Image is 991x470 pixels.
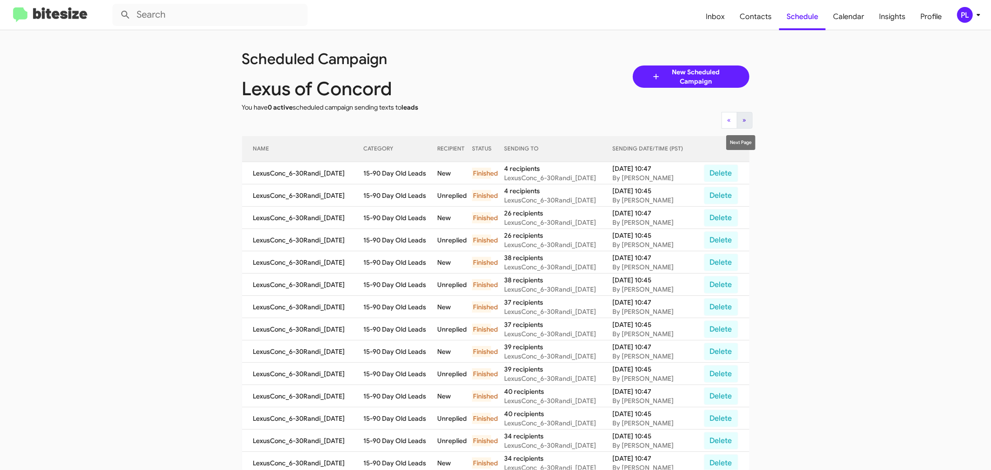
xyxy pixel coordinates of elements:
[242,136,364,162] th: NAME
[633,65,749,88] a: New Scheduled Campaign
[728,116,731,124] span: «
[437,385,472,407] td: New
[504,253,612,262] div: 38 recipients
[737,112,753,129] button: Next
[504,374,612,383] div: LexusConc_6-30Randi_[DATE]
[612,173,696,183] div: By [PERSON_NAME]
[704,187,738,204] button: Delete
[504,365,612,374] div: 39 recipients
[704,254,738,271] button: Delete
[743,116,747,124] span: »
[437,229,472,251] td: Unreplied
[612,253,696,262] div: [DATE] 10:47
[504,218,612,227] div: LexusConc_6-30Randi_[DATE]
[504,342,612,352] div: 39 recipients
[779,3,826,30] a: Schedule
[363,207,437,229] td: 15-90 Day Old Leads
[437,296,472,318] td: New
[704,387,738,405] button: Delete
[612,396,696,405] div: By [PERSON_NAME]
[612,329,696,339] div: By [PERSON_NAME]
[363,274,437,296] td: 15-90 Day Old Leads
[235,103,503,112] div: You have scheduled campaign sending texts to
[363,407,437,430] td: 15-90 Day Old Leads
[504,298,612,307] div: 37 recipients
[363,318,437,340] td: 15-90 Day Old Leads
[612,418,696,428] div: By [PERSON_NAME]
[504,320,612,329] div: 37 recipients
[504,275,612,285] div: 38 recipients
[472,136,504,162] th: STATUS
[504,387,612,396] div: 40 recipients
[242,363,364,385] td: LexusConc_6-30Randi_[DATE]
[612,320,696,329] div: [DATE] 10:45
[612,409,696,418] div: [DATE] 10:45
[872,3,913,30] a: Insights
[732,3,779,30] a: Contacts
[242,385,364,407] td: LexusConc_6-30Randi_[DATE]
[504,307,612,316] div: LexusConc_6-30Randi_[DATE]
[504,164,612,173] div: 4 recipients
[504,431,612,441] div: 34 recipients
[472,391,491,402] div: Finished
[437,363,472,385] td: Unreplied
[504,418,612,428] div: LexusConc_6-30Randi_[DATE]
[504,196,612,205] div: LexusConc_6-30Randi_[DATE]
[363,136,437,162] th: CATEGORY
[437,162,472,184] td: New
[472,413,491,424] div: Finished
[612,387,696,396] div: [DATE] 10:47
[704,410,738,427] button: Delete
[235,84,503,93] div: Lexus of Concord
[612,136,696,162] th: SENDING DATE/TIME (PST)
[363,229,437,251] td: 15-90 Day Old Leads
[612,186,696,196] div: [DATE] 10:45
[612,164,696,173] div: [DATE] 10:47
[504,329,612,339] div: LexusConc_6-30Randi_[DATE]
[472,257,491,268] div: Finished
[826,3,872,30] a: Calendar
[504,136,612,162] th: SENDING TO
[704,320,738,338] button: Delete
[612,262,696,272] div: By [PERSON_NAME]
[363,162,437,184] td: 15-90 Day Old Leads
[437,318,472,340] td: Unreplied
[612,441,696,450] div: By [PERSON_NAME]
[504,240,612,249] div: LexusConc_6-30Randi_[DATE]
[612,374,696,383] div: By [PERSON_NAME]
[726,135,755,150] div: Next Page
[242,184,364,207] td: LexusConc_6-30Randi_[DATE]
[698,3,732,30] a: Inbox
[437,430,472,452] td: Unreplied
[612,218,696,227] div: By [PERSON_NAME]
[437,184,472,207] td: Unreplied
[472,235,491,246] div: Finished
[363,363,437,385] td: 15-90 Day Old Leads
[472,301,491,313] div: Finished
[504,352,612,361] div: LexusConc_6-30Randi_[DATE]
[112,4,308,26] input: Search
[242,340,364,363] td: LexusConc_6-30Randi_[DATE]
[612,365,696,374] div: [DATE] 10:45
[504,285,612,294] div: LexusConc_6-30Randi_[DATE]
[612,454,696,463] div: [DATE] 10:47
[913,3,949,30] a: Profile
[242,207,364,229] td: LexusConc_6-30Randi_[DATE]
[437,274,472,296] td: Unreplied
[242,162,364,184] td: LexusConc_6-30Randi_[DATE]
[704,209,738,227] button: Delete
[242,407,364,430] td: LexusConc_6-30Randi_[DATE]
[437,407,472,430] td: Unreplied
[472,457,491,469] div: Finished
[722,112,737,129] button: Previous
[242,318,364,340] td: LexusConc_6-30Randi_[DATE]
[472,324,491,335] div: Finished
[363,251,437,274] td: 15-90 Day Old Leads
[704,365,738,383] button: Delete
[363,184,437,207] td: 15-90 Day Old Leads
[242,251,364,274] td: LexusConc_6-30Randi_[DATE]
[472,168,491,179] div: Finished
